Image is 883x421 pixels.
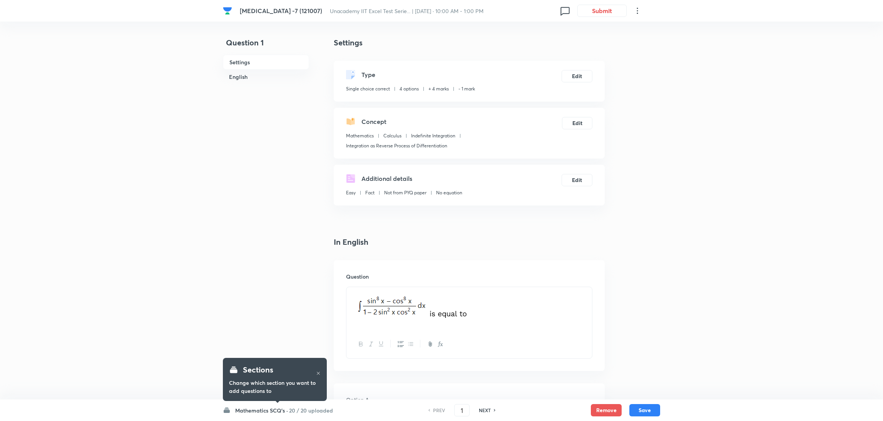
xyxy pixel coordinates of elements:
[361,117,386,126] h5: Concept
[433,407,445,414] h6: PREV
[346,272,592,281] h6: Question
[223,55,309,70] h6: Settings
[346,70,355,79] img: questionType.svg
[289,406,333,414] h6: 20 / 20 uploaded
[346,189,356,196] p: Easy
[240,7,322,15] span: [MEDICAL_DATA] -7 (121007)
[591,404,622,416] button: Remove
[334,37,605,48] h4: Settings
[428,85,449,92] p: + 4 marks
[629,404,660,416] button: Save
[361,70,375,79] h5: Type
[346,142,447,149] p: Integration as Reverse Process of Differentiation
[223,6,232,15] img: Company Logo
[352,292,475,321] img: 28-08-25-06:35:02-AM
[436,189,462,196] p: No equation
[223,70,309,84] h6: English
[458,85,475,92] p: - 1 mark
[330,7,483,15] span: Unacademy IIT Excel Test Serie... | [DATE] · 10:00 AM - 1:00 PM
[229,379,321,395] h6: Change which section you want to add questions to
[384,189,426,196] p: Not from PYQ paper
[361,174,412,183] h5: Additional details
[346,396,592,404] h6: Option A
[223,37,309,55] h4: Question 1
[365,189,375,196] p: Fact
[243,364,273,376] h4: Sections
[479,407,491,414] h6: NEXT
[334,236,605,248] h4: In English
[235,406,288,414] h6: Mathematics SCQ's ·
[346,132,374,139] p: Mathematics
[411,132,455,139] p: Indefinite Integration
[577,5,627,17] button: Submit
[346,174,355,183] img: questionDetails.svg
[562,70,592,82] button: Edit
[562,174,592,186] button: Edit
[346,117,355,126] img: questionConcept.svg
[383,132,401,139] p: Calculus
[346,85,390,92] p: Single choice correct
[223,6,234,15] a: Company Logo
[400,85,419,92] p: 4 options
[562,117,592,129] button: Edit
